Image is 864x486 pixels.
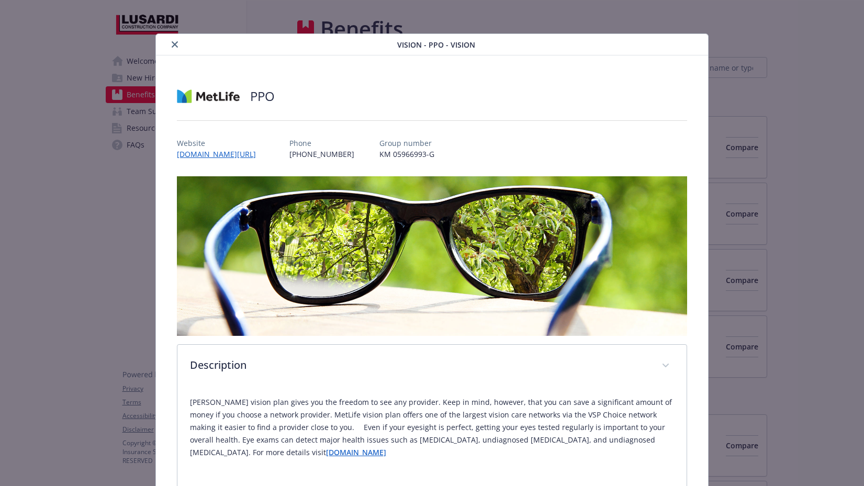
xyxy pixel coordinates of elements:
img: Metlife Inc [177,81,240,112]
p: Group number [379,138,434,149]
a: [DOMAIN_NAME][URL] [177,149,264,159]
p: [PERSON_NAME] vision plan gives you the freedom to see any provider. Keep in mind, however, that ... [190,396,674,459]
span: Vision - PPO - Vision [397,39,475,50]
p: KM 05966993-G [379,149,434,160]
p: Description [190,357,649,373]
a: [DOMAIN_NAME] [326,447,386,457]
p: [PHONE_NUMBER] [289,149,354,160]
img: banner [177,176,687,336]
h2: PPO [250,87,275,105]
div: Description [177,345,687,388]
button: close [169,38,181,51]
p: Website [177,138,264,149]
p: Phone [289,138,354,149]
